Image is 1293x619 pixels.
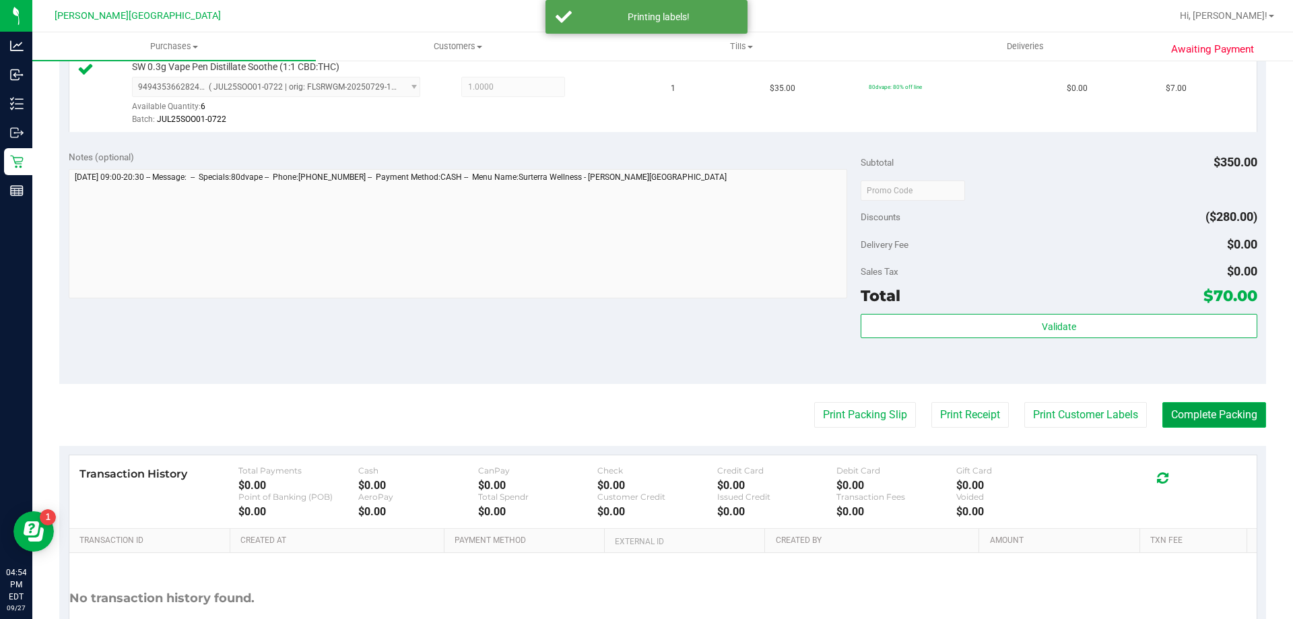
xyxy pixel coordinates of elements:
[836,479,956,492] div: $0.00
[836,505,956,518] div: $0.00
[6,603,26,613] p: 09/27
[79,535,225,546] a: Transaction ID
[32,40,316,53] span: Purchases
[956,492,1076,502] div: Voided
[861,205,900,229] span: Discounts
[604,529,764,553] th: External ID
[1180,10,1267,21] span: Hi, [PERSON_NAME]!
[861,181,965,201] input: Promo Code
[132,61,339,73] span: SW 0.3g Vape Pen Distillate Soothe (1:1 CBD:THC)
[599,32,883,61] a: Tills
[861,286,900,305] span: Total
[10,155,24,168] inline-svg: Retail
[238,479,358,492] div: $0.00
[478,465,598,476] div: CanPay
[478,479,598,492] div: $0.00
[671,82,675,95] span: 1
[814,402,916,428] button: Print Packing Slip
[884,32,1167,61] a: Deliveries
[1227,237,1257,251] span: $0.00
[32,32,316,61] a: Purchases
[358,465,478,476] div: Cash
[770,82,795,95] span: $35.00
[240,535,438,546] a: Created At
[861,239,908,250] span: Delivery Fee
[132,115,155,124] span: Batch:
[1162,402,1266,428] button: Complete Packing
[1024,402,1147,428] button: Print Customer Labels
[869,84,922,90] span: 80dvape: 80% off line
[69,152,134,162] span: Notes (optional)
[316,32,599,61] a: Customers
[10,68,24,82] inline-svg: Inbound
[956,465,1076,476] div: Gift Card
[1205,209,1257,224] span: ($280.00)
[238,492,358,502] div: Point of Banking (POB)
[931,402,1009,428] button: Print Receipt
[600,40,882,53] span: Tills
[358,492,478,502] div: AeroPay
[238,505,358,518] div: $0.00
[10,97,24,110] inline-svg: Inventory
[956,479,1076,492] div: $0.00
[1067,82,1088,95] span: $0.00
[597,505,717,518] div: $0.00
[55,10,221,22] span: [PERSON_NAME][GEOGRAPHIC_DATA]
[717,465,837,476] div: Credit Card
[717,479,837,492] div: $0.00
[861,314,1257,338] button: Validate
[358,479,478,492] div: $0.00
[597,465,717,476] div: Check
[10,39,24,53] inline-svg: Analytics
[836,492,956,502] div: Transaction Fees
[989,40,1062,53] span: Deliveries
[1166,82,1187,95] span: $7.00
[861,266,898,277] span: Sales Tax
[13,511,54,552] iframe: Resource center
[358,505,478,518] div: $0.00
[455,535,599,546] a: Payment Method
[10,126,24,139] inline-svg: Outbound
[1150,535,1241,546] a: Txn Fee
[861,157,894,168] span: Subtotal
[40,509,56,525] iframe: Resource center unread badge
[956,505,1076,518] div: $0.00
[597,492,717,502] div: Customer Credit
[717,492,837,502] div: Issued Credit
[238,465,358,476] div: Total Payments
[579,10,737,24] div: Printing labels!
[6,566,26,603] p: 04:54 PM EDT
[478,505,598,518] div: $0.00
[717,505,837,518] div: $0.00
[157,115,226,124] span: JUL25SOO01-0722
[1227,264,1257,278] span: $0.00
[132,97,435,123] div: Available Quantity:
[201,102,205,111] span: 6
[10,184,24,197] inline-svg: Reports
[776,535,974,546] a: Created By
[597,479,717,492] div: $0.00
[1214,155,1257,169] span: $350.00
[1171,42,1254,57] span: Awaiting Payment
[836,465,956,476] div: Debit Card
[990,535,1135,546] a: Amount
[478,492,598,502] div: Total Spendr
[317,40,599,53] span: Customers
[1042,321,1076,332] span: Validate
[1203,286,1257,305] span: $70.00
